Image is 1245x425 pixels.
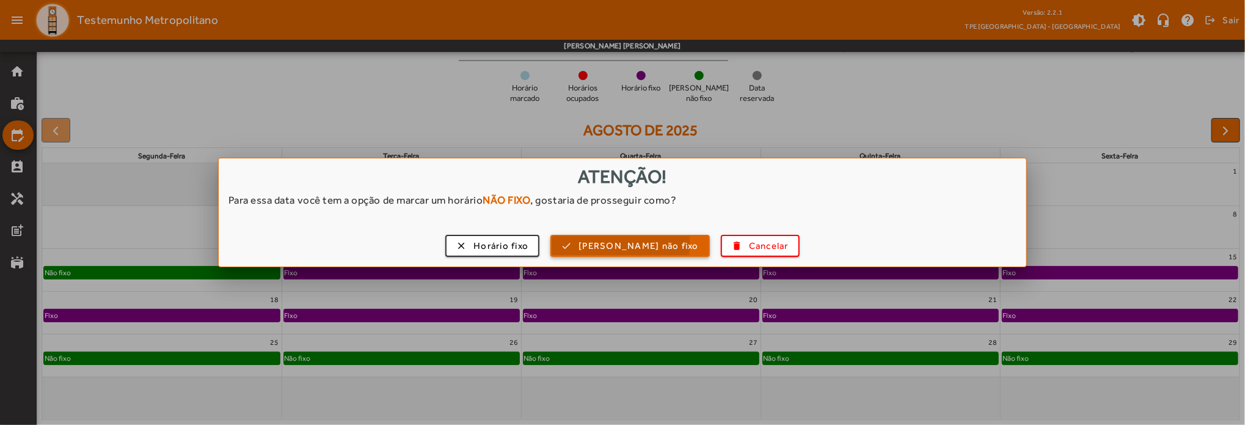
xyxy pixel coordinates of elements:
span: Horário fixo [473,239,528,253]
button: [PERSON_NAME] não fixo [550,235,710,257]
button: Horário fixo [445,235,539,257]
span: Cancelar [749,239,789,253]
span: [PERSON_NAME] não fixo [579,239,699,253]
span: Atenção! [579,166,667,187]
button: Cancelar [721,235,800,257]
div: Para essa data você tem a opção de marcar um horário , gostaria de prosseguir como? [219,193,1027,220]
strong: NÃO FIXO [483,194,530,206]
